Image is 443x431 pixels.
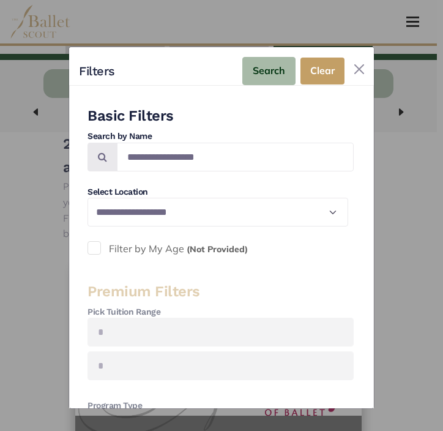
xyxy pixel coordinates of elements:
input: Search by names... [117,143,354,171]
h4: Select Location [87,186,354,198]
h4: Filters [79,61,115,81]
h3: Basic Filters [87,107,354,126]
h4: Program Type [87,400,354,412]
small: (Not Provided) [187,244,248,255]
h4: Pick Tuition Range [87,306,354,318]
h4: Search by Name [87,130,354,143]
h3: Premium Filters [87,282,354,301]
button: Close [349,59,369,79]
button: Search [242,57,296,86]
button: Clear [300,58,344,85]
label: Filter by My Age [87,241,354,257]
